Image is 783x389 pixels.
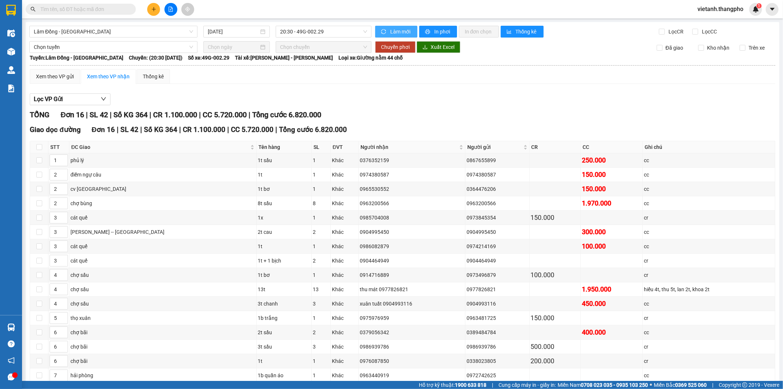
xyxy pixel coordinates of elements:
[644,271,774,279] div: cr
[467,328,528,336] div: 0389484784
[332,199,357,207] div: Khác
[467,371,528,379] div: 0972742625
[757,3,762,8] sup: 1
[258,271,310,279] div: 1t bơ
[558,381,648,389] span: Miền Nam
[257,141,311,153] th: Tên hàng
[434,28,451,36] span: In phơi
[582,284,641,295] div: 1.950.000
[249,110,250,119] span: |
[581,382,648,388] strong: 0708 023 035 - 0935 103 250
[582,299,641,309] div: 450.000
[258,314,310,322] div: 1b trắng
[531,356,580,366] div: 200.000
[258,171,310,179] div: 1t
[644,300,774,308] div: cc
[90,110,108,119] span: SL 42
[766,3,779,16] button: caret-down
[375,41,416,53] button: Chuyển phơi
[582,327,641,338] div: 400.000
[8,340,15,347] span: question-circle
[675,382,707,388] strong: 0369 525 060
[258,257,310,265] div: 1t + 1 bịch
[34,94,63,104] span: Lọc VP Gửi
[36,72,74,81] div: Xem theo VP gửi
[313,257,329,265] div: 2
[360,257,464,265] div: 0904464949
[332,300,357,308] div: Khác
[699,28,718,36] span: Lọc CC
[7,85,15,92] img: solution-icon
[70,171,255,179] div: điếm ngự câu
[360,156,464,164] div: 0376352159
[644,214,774,222] div: cr
[30,125,81,134] span: Giao dọc đường
[530,141,581,153] th: CR
[459,26,499,38] button: In đơn chọn
[313,185,329,193] div: 1
[258,214,310,222] div: 1x
[149,110,151,119] span: |
[419,381,486,389] span: Hỗ trợ kỹ thuật:
[419,26,457,38] button: printerIn phơi
[360,357,464,365] div: 0976087850
[70,328,255,336] div: chợ bãi
[582,241,641,251] div: 100.000
[360,228,464,236] div: 0904995450
[582,184,641,194] div: 150.000
[70,199,255,207] div: chợ bùng
[644,156,774,164] div: cc
[70,185,255,193] div: cv [GEOGRAPHIC_DATA]
[332,343,357,351] div: Khác
[30,55,123,61] b: Tuyến: Lâm Đồng - [GEOGRAPHIC_DATA]
[313,214,329,222] div: 1
[644,357,774,365] div: cr
[582,169,641,180] div: 150.000
[467,228,528,236] div: 0904995450
[71,143,249,151] span: ĐC Giao
[188,54,229,62] span: Số xe: 49G-002.29
[332,371,357,379] div: Khác
[70,214,255,222] div: cát quế
[70,257,255,265] div: cát quế
[581,141,643,153] th: CC
[332,314,357,322] div: Khác
[30,110,50,119] span: TỔNG
[331,141,359,153] th: ĐVT
[7,66,15,74] img: warehouse-icon
[644,343,774,351] div: cr
[7,48,15,56] img: warehouse-icon
[704,44,732,52] span: Kho nhận
[185,7,190,12] span: aim
[279,125,347,134] span: Tổng cước 6.820.000
[663,44,686,52] span: Đã giao
[758,3,760,8] span: 1
[332,357,357,365] div: Khác
[644,171,774,179] div: cc
[40,5,127,13] input: Tìm tên, số ĐT hoặc mã đơn
[467,156,528,164] div: 0867655899
[360,242,464,250] div: 0986082879
[164,3,177,16] button: file-add
[110,110,112,119] span: |
[30,7,36,12] span: search
[644,185,774,193] div: cc
[70,228,255,236] div: [PERSON_NAME] -- [GEOGRAPHIC_DATA]
[258,228,310,236] div: 2t cau
[235,54,333,62] span: Tài xế: [PERSON_NAME] - [PERSON_NAME]
[375,26,417,38] button: syncLàm mới
[153,110,197,119] span: CR 1.100.000
[70,285,255,293] div: chợ sấu
[275,125,277,134] span: |
[423,44,428,50] span: download
[101,96,106,102] span: down
[650,383,652,386] span: ⚪️
[227,125,229,134] span: |
[507,29,513,35] span: bar-chart
[501,26,544,38] button: bar-chartThống kê
[467,271,528,279] div: 0973496879
[313,228,329,236] div: 2
[70,314,255,322] div: thọ xuân
[48,141,69,153] th: STT
[168,7,173,12] span: file-add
